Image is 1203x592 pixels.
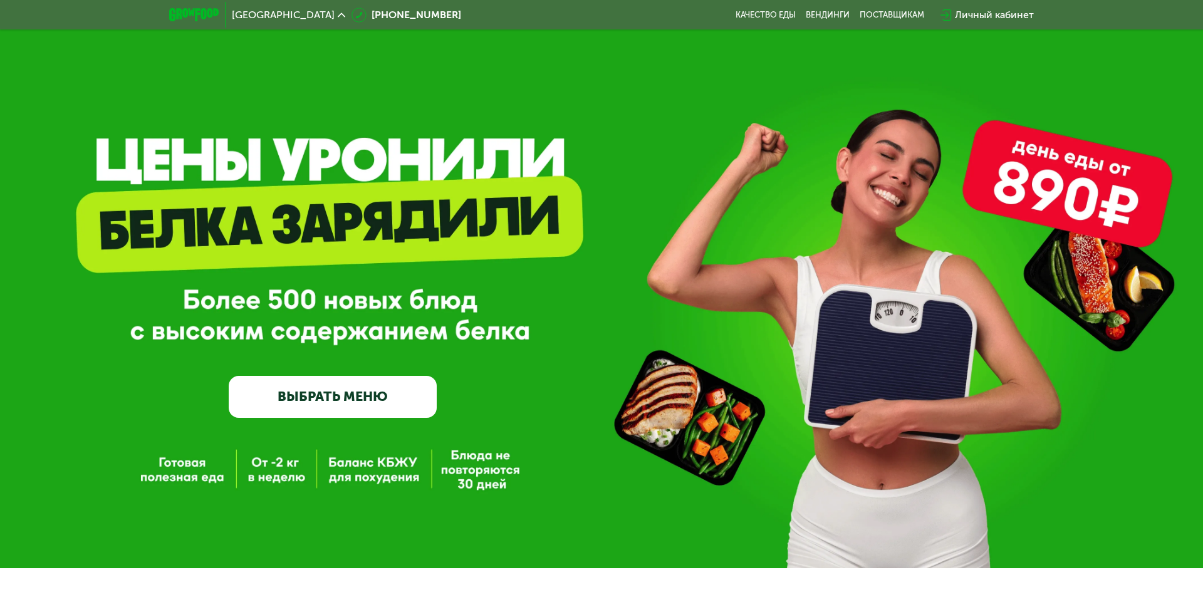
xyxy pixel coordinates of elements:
a: ВЫБРАТЬ МЕНЮ [229,376,437,418]
a: Вендинги [806,10,850,20]
a: [PHONE_NUMBER] [352,8,461,23]
span: [GEOGRAPHIC_DATA] [232,10,335,20]
a: Качество еды [736,10,796,20]
div: Личный кабинет [955,8,1034,23]
div: поставщикам [860,10,924,20]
